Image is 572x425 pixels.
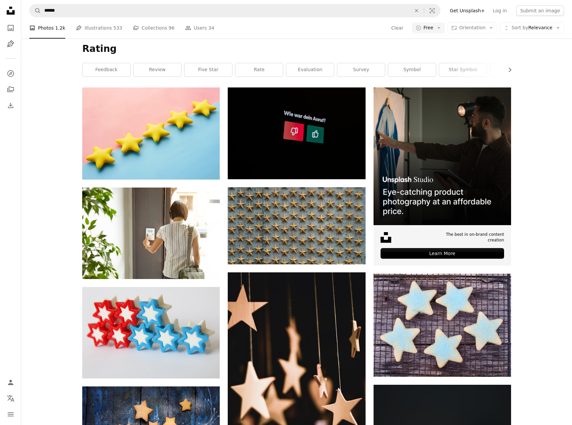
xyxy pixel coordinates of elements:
[511,25,552,31] span: Relevance
[446,5,489,16] a: Get Unsplash+
[412,23,445,33] button: Free
[374,274,511,377] img: four star shaped cookies on a cooling rack
[4,83,17,96] a: Collections
[82,188,220,279] img: woman in white and black stripe shirt holding white ceramic mug
[490,63,538,76] a: score
[228,130,365,136] a: a black background with a red and green sign
[337,63,385,76] a: survey
[83,63,130,76] a: feedback
[429,232,504,243] span: The best in on-brand content creation
[489,5,511,16] a: Log in
[168,24,174,32] span: 96
[439,63,487,76] a: star symbol
[504,63,511,76] button: scroll list to the right
[184,63,232,76] a: five star
[516,5,564,16] button: Submit an image
[133,17,174,39] a: Collections 96
[424,4,440,17] button: Visual search
[134,63,181,76] a: review
[424,25,433,31] span: Free
[374,322,511,328] a: four star shaped cookies on a cooling rack
[114,24,123,32] span: 533
[76,17,122,39] a: Illustrations 533
[228,372,365,378] a: shallow focus photo of wooden stars hanging decor
[82,330,220,336] a: pink and blue star decors
[381,248,504,259] div: Learn More
[391,23,404,33] button: Clear
[388,63,436,76] a: symbol
[409,4,424,17] button: Clear
[4,37,17,51] a: Illustrations
[82,287,220,378] img: pink and blue star decors
[374,87,511,266] a: The best in on-brand content creationLearn More
[500,23,564,33] button: Sort byRelevance
[82,130,220,136] a: a row of yellow stars sitting on top of a blue and pink surface
[381,232,391,243] img: file-1631678316303-ed18b8b5cb9cimage
[511,25,528,30] span: Sort by
[185,17,214,39] a: Users 34
[4,67,17,80] a: Explore
[286,63,334,76] a: evaluation
[4,21,17,35] a: Photos
[4,392,17,405] button: Language
[82,87,220,179] img: a row of yellow stars sitting on top of a blue and pink surface
[82,43,511,55] h1: Rating
[29,4,440,17] form: Find visuals sitewide
[447,23,497,33] button: Orientation
[228,222,365,228] a: black and white star textile
[208,24,214,32] span: 34
[459,25,485,30] span: Orientation
[4,4,17,19] a: Home — Unsplash
[30,4,41,17] button: Search Unsplash
[374,87,511,225] img: file-1715714098234-25b8b4e9d8faimage
[228,187,365,264] img: black and white star textile
[4,99,17,112] a: Download History
[235,63,283,76] a: rate
[228,87,365,179] img: a black background with a red and green sign
[4,408,17,421] button: Menu
[4,376,17,389] a: Log in / Sign up
[82,230,220,236] a: woman in white and black stripe shirt holding white ceramic mug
